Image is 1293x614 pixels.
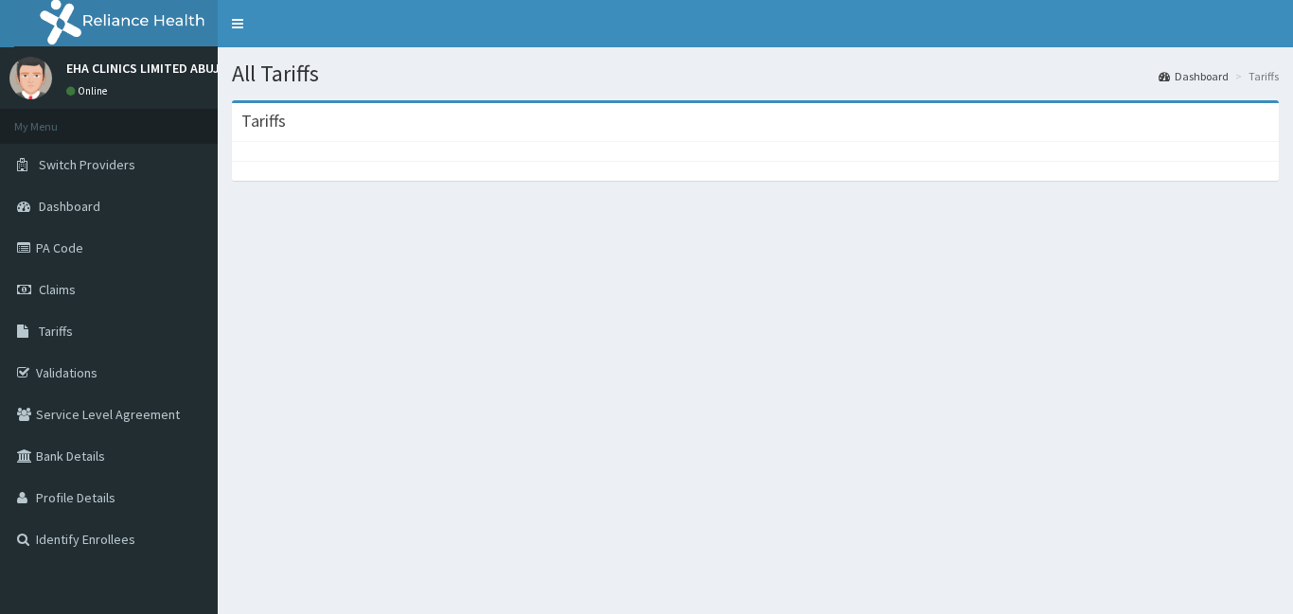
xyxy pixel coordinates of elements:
[241,113,286,130] h3: Tariffs
[39,323,73,340] span: Tariffs
[39,156,135,173] span: Switch Providers
[39,198,100,215] span: Dashboard
[232,61,1279,86] h1: All Tariffs
[66,61,227,75] p: EHA CLINICS LIMITED ABUJA
[1231,68,1279,84] li: Tariffs
[66,84,112,97] a: Online
[1159,68,1229,84] a: Dashboard
[39,281,76,298] span: Claims
[9,57,52,99] img: User Image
